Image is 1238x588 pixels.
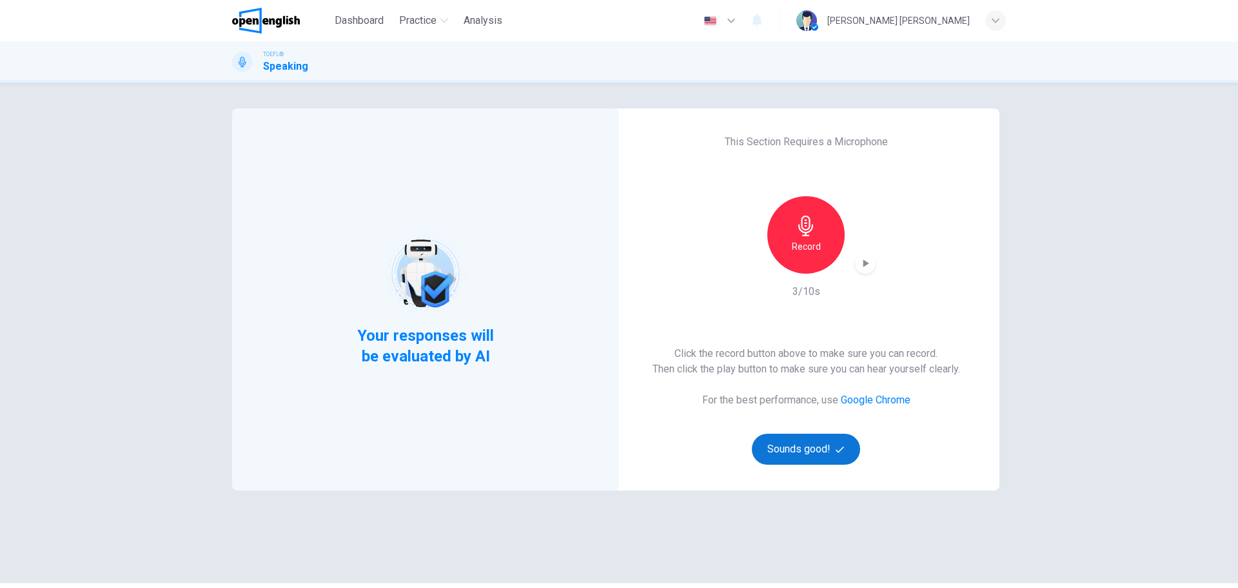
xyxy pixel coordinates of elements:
a: Google Chrome [841,394,910,406]
span: Analysis [464,13,502,28]
button: Record [767,196,845,274]
h6: Click the record button above to make sure you can record. Then click the play button to make sur... [653,346,960,377]
span: Dashboard [335,13,384,28]
div: [PERSON_NAME] [PERSON_NAME] [827,13,970,28]
h6: 3/10s [792,284,820,299]
img: Profile picture [796,10,817,31]
span: TOEFL® [263,50,284,59]
h6: For the best performance, use [702,392,910,408]
span: Your responses will be evaluated by AI [348,325,504,367]
h6: Record [792,239,821,254]
h6: This Section Requires a Microphone [725,134,888,150]
span: Practice [399,13,437,28]
a: OpenEnglish logo [232,8,329,34]
button: Analysis [458,9,507,32]
img: OpenEnglish logo [232,8,300,34]
button: Sounds good! [752,434,860,465]
img: en [702,16,718,26]
button: Practice [394,9,453,32]
img: robot icon [384,232,466,314]
h1: Speaking [263,59,308,74]
button: Dashboard [329,9,389,32]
